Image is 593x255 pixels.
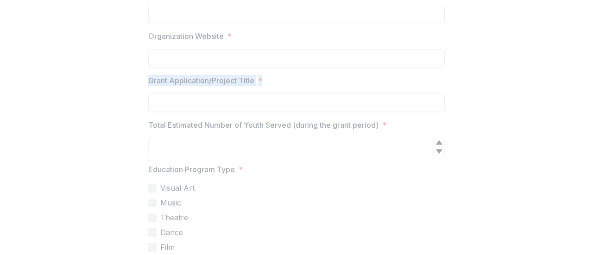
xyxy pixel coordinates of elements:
span: Music [160,197,181,208]
span: Dance [160,227,183,238]
span: Film [160,242,175,253]
p: Grant Application/Project Title [148,75,254,86]
span: Visual Art [160,182,195,193]
p: Organization Website [148,31,224,42]
span: Theatre [160,212,188,223]
p: Education Program Type [148,164,235,175]
p: Total Estimated Number of Youth Served (during the grant period) [148,119,379,131]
